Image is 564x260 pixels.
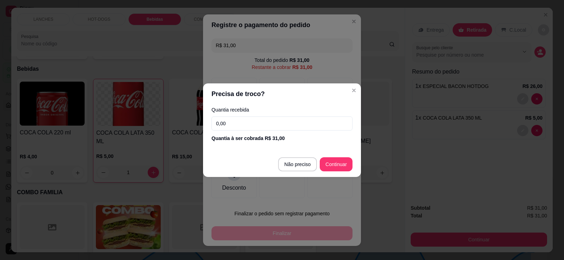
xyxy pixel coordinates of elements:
[320,157,352,171] button: Continuar
[211,107,352,112] label: Quantia recebida
[203,83,361,104] header: Precisa de troco?
[348,85,360,96] button: Close
[211,135,352,142] div: Quantia à ser cobrada R$ 31,00
[278,157,317,171] button: Não preciso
